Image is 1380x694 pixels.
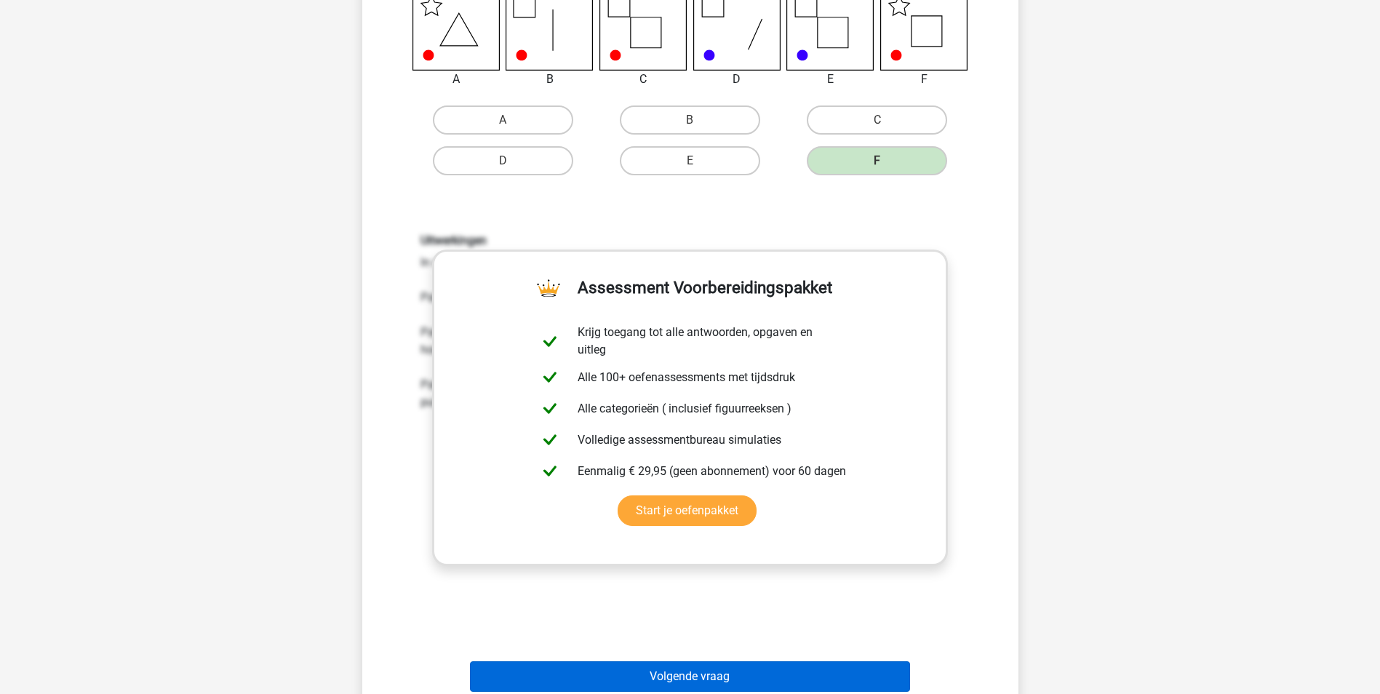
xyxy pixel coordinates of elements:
label: D [433,146,573,175]
label: A [433,105,573,135]
div: B [495,71,605,88]
div: F [869,71,979,88]
button: Volgende vraag [470,661,910,692]
label: F [807,146,947,175]
label: E [620,146,760,175]
div: C [589,71,698,88]
div: In deze opgave moeten drie patronen gevonden worden: Patroon 1: De rode stip uit het eerste plaat... [410,234,971,410]
label: B [620,105,760,135]
div: A [402,71,511,88]
label: C [807,105,947,135]
div: E [775,71,885,88]
h6: Uitwerkingen [420,234,960,247]
a: Start je oefenpakket [618,495,757,526]
div: D [682,71,792,88]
